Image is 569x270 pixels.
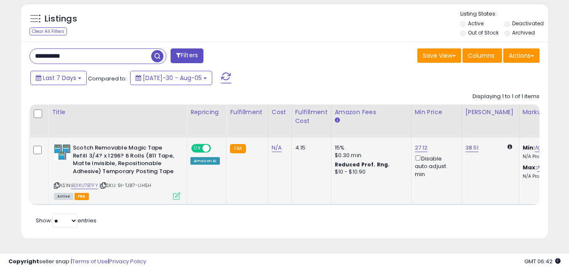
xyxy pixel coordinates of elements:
[54,144,180,199] div: ASIN:
[272,144,282,152] a: N/A
[190,157,220,165] div: Amazon AI
[190,108,223,117] div: Repricing
[272,108,288,117] div: Cost
[143,74,202,82] span: [DATE]-30 - Aug-05
[512,20,544,27] label: Deactivated
[75,193,89,200] span: FBA
[523,144,535,152] b: Min:
[230,108,264,117] div: Fulfillment
[415,108,458,117] div: Min Price
[295,108,328,126] div: Fulfillment Cost
[415,144,428,152] a: 27.12
[210,145,223,152] span: OFF
[45,13,77,25] h5: Listings
[417,48,461,63] button: Save View
[109,257,146,265] a: Privacy Policy
[537,163,547,172] a: N/A
[8,258,146,266] div: seller snap | |
[71,182,98,189] a: B01KU7B7FY
[99,182,151,189] span: | SKU: 9I-TJ87-UH5H
[130,71,212,85] button: [DATE]-30 - Aug-05
[468,20,484,27] label: Active
[54,193,73,200] span: All listings currently available for purchase on Amazon
[36,217,96,225] span: Show: entries
[462,48,502,63] button: Columns
[335,168,405,176] div: $10 - $10.90
[72,257,108,265] a: Terms of Use
[73,144,175,177] b: Scotch Removable Magic Tape Refill 3/4? x 1296? 6 Rolls (811 Tape, Matte Invisible, Repositionabl...
[54,144,71,160] img: 51nSy-3iGCL._SL40_.jpg
[465,108,516,117] div: [PERSON_NAME]
[230,144,246,153] small: FBA
[460,10,548,18] p: Listing States:
[512,29,535,36] label: Archived
[468,51,494,60] span: Columns
[524,257,561,265] span: 2025-08-13 06:42 GMT
[335,117,340,124] small: Amazon Fees.
[43,74,76,82] span: Last 7 Days
[535,144,545,152] a: N/A
[30,71,87,85] button: Last 7 Days
[335,108,408,117] div: Amazon Fees
[335,152,405,159] div: $0.30 min
[465,144,479,152] a: 38.51
[88,75,127,83] span: Compared to:
[335,144,405,152] div: 15%
[8,257,39,265] strong: Copyright
[468,29,499,36] label: Out of Stock
[523,163,537,171] b: Max:
[503,48,540,63] button: Actions
[29,27,67,35] div: Clear All Filters
[473,93,540,101] div: Displaying 1 to 1 of 1 items
[171,48,203,63] button: Filters
[192,145,203,152] span: ON
[295,144,325,152] div: 4.15
[415,154,455,178] div: Disable auto adjust min
[52,108,183,117] div: Title
[335,161,390,168] b: Reduced Prof. Rng.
